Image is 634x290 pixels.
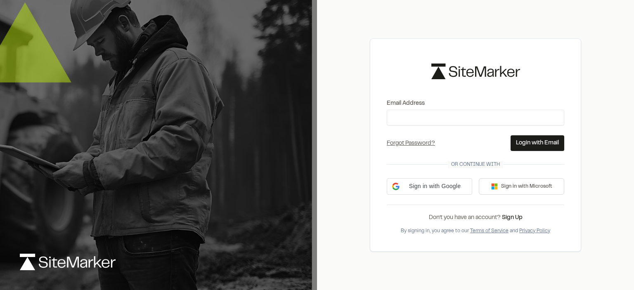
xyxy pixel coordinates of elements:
[387,141,435,146] a: Forgot Password?
[20,254,116,270] img: logo-white-rebrand.svg
[387,227,564,235] div: By signing in, you agree to our and
[387,178,472,195] div: Sign in with Google
[479,178,564,195] button: Sign in with Microsoft
[431,64,520,79] img: logo-black-rebrand.svg
[387,99,564,108] label: Email Address
[448,161,503,168] span: Or continue with
[519,227,550,235] button: Privacy Policy
[502,215,523,220] a: Sign Up
[511,135,564,151] button: Login with Email
[403,182,467,191] span: Sign in with Google
[470,227,509,235] button: Terms of Service
[387,213,564,222] div: Don’t you have an account?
